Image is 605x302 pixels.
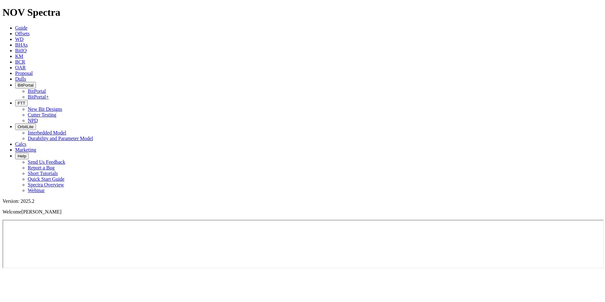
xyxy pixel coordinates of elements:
[28,182,64,187] a: Spectra Overview
[28,88,46,94] a: BitPortal
[28,130,66,135] a: Interbedded Model
[18,83,33,88] span: BitPortal
[28,159,65,165] a: Send Us Feedback
[28,112,56,117] a: Cutter Testing
[15,82,36,88] button: BitPortal
[3,198,602,204] div: Version: 2025.2
[28,171,58,176] a: Short Tutorials
[15,31,30,36] a: Offsets
[15,25,27,31] a: Guide
[15,153,29,159] button: Help
[28,165,55,170] a: Report a Bug
[15,147,36,152] a: Marketing
[28,106,62,112] a: New Bit Designs
[15,65,26,70] a: OAR
[18,124,33,129] span: OrbitLite
[28,176,64,182] a: Quick Start Guide
[28,94,49,100] a: BitPortal+
[15,59,25,65] a: BCR
[28,118,38,123] a: NPD
[3,209,602,215] p: Welcome
[21,209,61,214] span: [PERSON_NAME]
[28,136,93,141] a: Durability and Parameter Model
[15,76,26,82] a: Dulls
[15,123,36,130] button: OrbitLite
[15,48,26,53] a: BitIQ
[15,54,23,59] a: KM
[15,141,26,147] a: Calcs
[15,42,28,48] a: BHAs
[15,37,24,42] a: WD
[18,154,26,158] span: Help
[3,7,602,18] h1: NOV Spectra
[15,71,33,76] a: Proposal
[15,100,28,106] button: FTT
[18,101,25,105] span: FTT
[28,188,45,193] a: Webinar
